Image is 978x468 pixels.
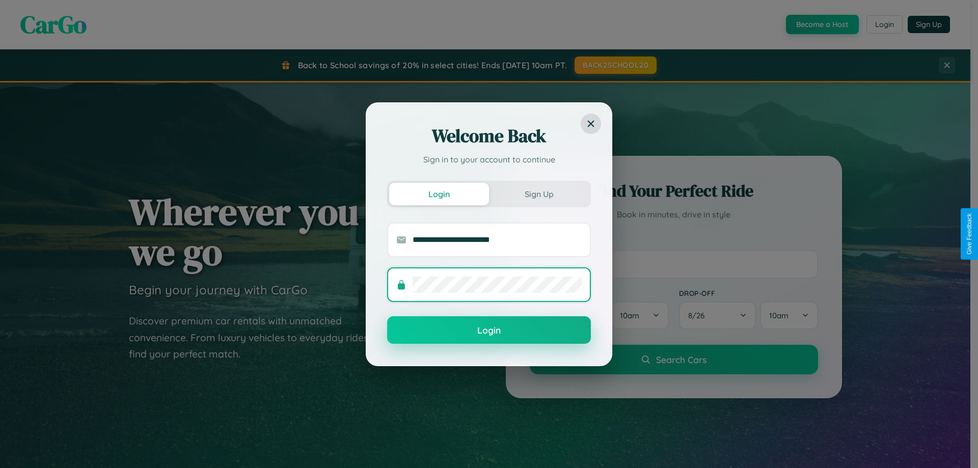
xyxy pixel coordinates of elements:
[489,183,589,205] button: Sign Up
[387,124,591,148] h2: Welcome Back
[387,153,591,166] p: Sign in to your account to continue
[387,316,591,344] button: Login
[389,183,489,205] button: Login
[966,213,973,255] div: Give Feedback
